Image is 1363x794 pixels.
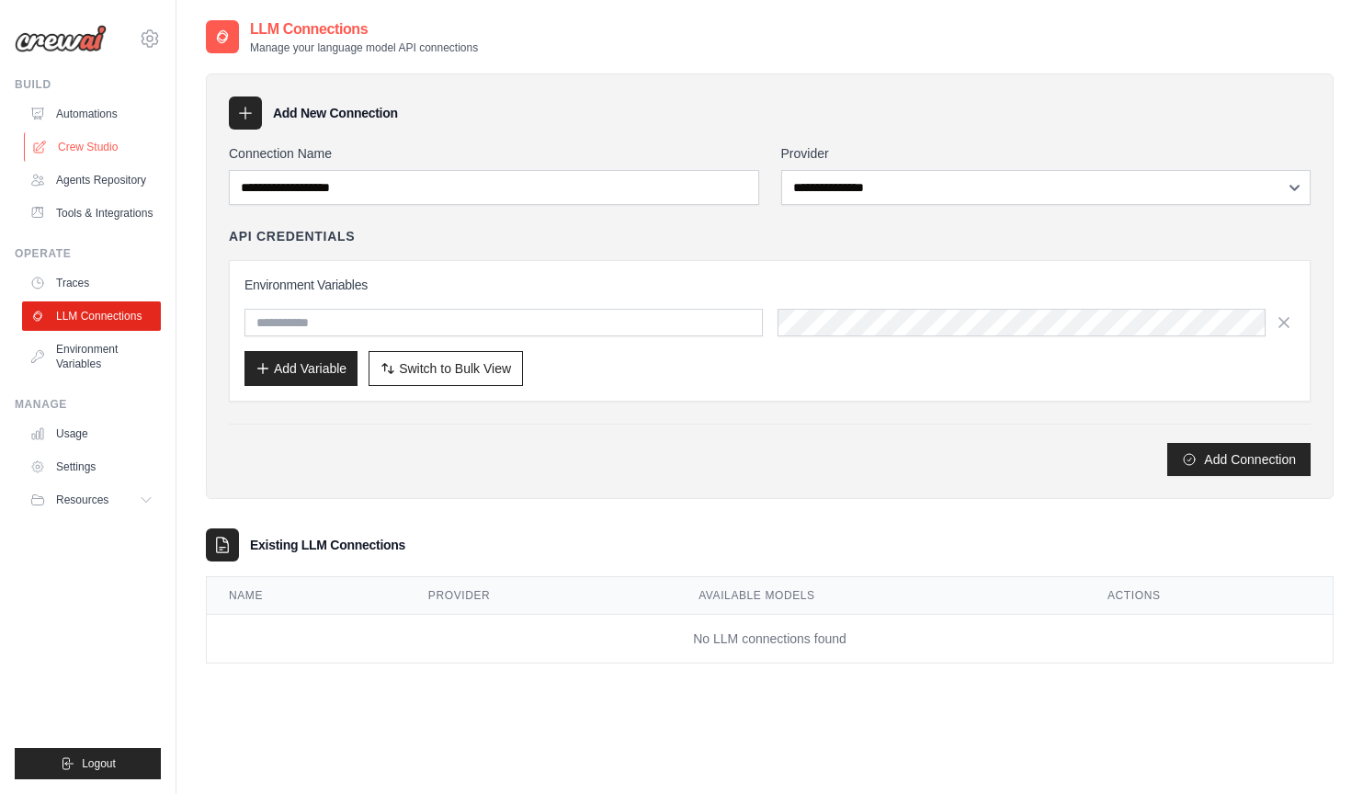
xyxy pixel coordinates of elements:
h3: Existing LLM Connections [250,536,405,554]
td: No LLM connections found [207,615,1333,664]
button: Add Variable [244,351,358,386]
th: Provider [406,577,676,615]
button: Logout [15,748,161,779]
a: LLM Connections [22,301,161,331]
img: Logo [15,25,107,52]
span: Resources [56,493,108,507]
span: Logout [82,756,116,771]
th: Available Models [676,577,1085,615]
a: Traces [22,268,161,298]
div: Manage [15,397,161,412]
th: Name [207,577,406,615]
label: Connection Name [229,144,759,163]
a: Agents Repository [22,165,161,195]
a: Tools & Integrations [22,198,161,228]
h2: LLM Connections [250,18,478,40]
p: Manage your language model API connections [250,40,478,55]
div: Operate [15,246,161,261]
a: Crew Studio [24,132,163,162]
th: Actions [1085,577,1333,615]
a: Automations [22,99,161,129]
a: Settings [22,452,161,482]
h3: Environment Variables [244,276,1295,294]
button: Switch to Bulk View [369,351,523,386]
div: Build [15,77,161,92]
h3: Add New Connection [273,104,398,122]
h4: API Credentials [229,227,355,245]
a: Environment Variables [22,335,161,379]
span: Switch to Bulk View [399,359,511,378]
button: Resources [22,485,161,515]
a: Usage [22,419,161,448]
label: Provider [781,144,1312,163]
button: Add Connection [1167,443,1311,476]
